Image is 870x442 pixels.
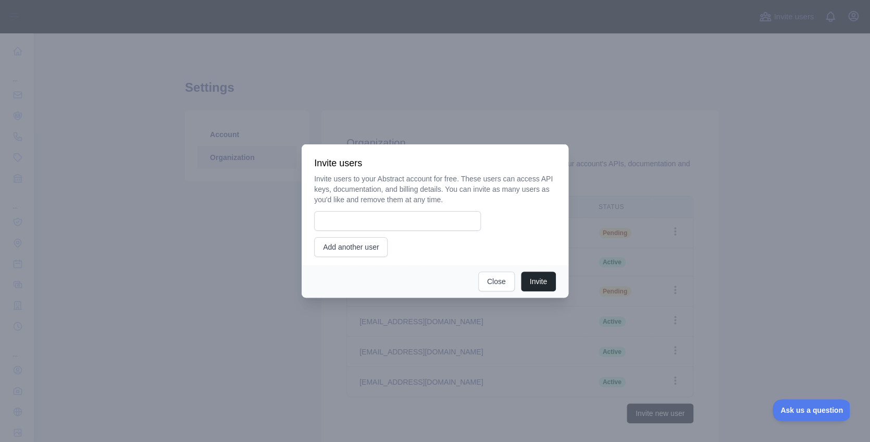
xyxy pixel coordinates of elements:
button: Add another user [314,237,388,257]
h3: Invite users [314,157,556,169]
iframe: Toggle Customer Support [773,399,849,421]
button: Invite [521,272,556,291]
button: Close [478,272,515,291]
p: Invite users to your Abstract account for free. These users can access API keys, documentation, a... [314,174,556,205]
